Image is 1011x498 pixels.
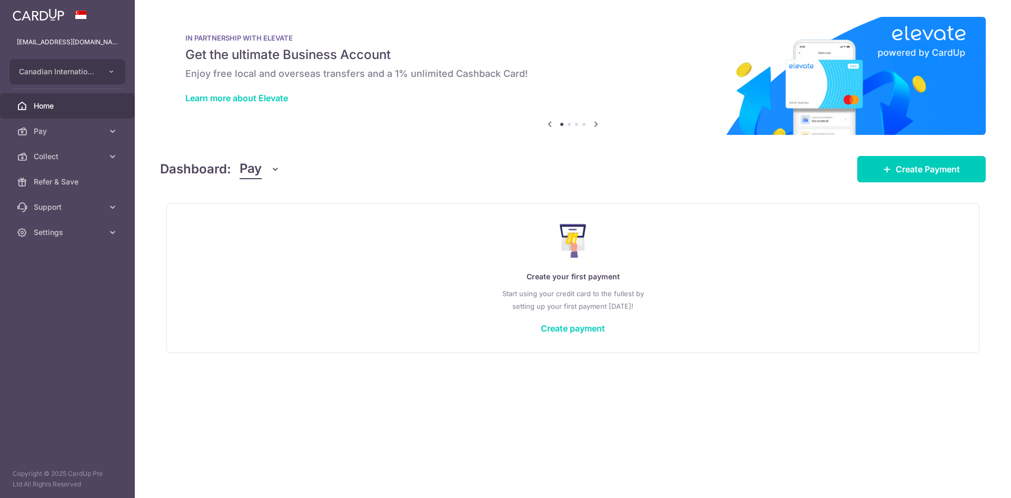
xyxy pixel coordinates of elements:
button: Pay [240,159,280,179]
span: Refer & Save [34,177,103,187]
p: [EMAIL_ADDRESS][DOMAIN_NAME] [17,37,118,47]
h4: Dashboard: [160,160,231,179]
p: Start using your credit card to the fullest by setting up your first payment [DATE]! [188,287,958,313]
img: CardUp [13,8,64,21]
span: Collect [34,151,103,162]
button: Canadian International School Pte Ltd [9,59,125,84]
span: Canadian International School Pte Ltd [19,66,97,77]
a: Create payment [541,323,605,334]
p: IN PARTNERSHIP WITH ELEVATE [185,34,960,42]
a: Create Payment [857,156,986,182]
span: Support [34,202,103,212]
img: Renovation banner [160,17,986,135]
span: Settings [34,227,103,238]
span: Pay [34,126,103,136]
img: Make Payment [560,224,587,258]
h6: Enjoy free local and overseas transfers and a 1% unlimited Cashback Card! [185,67,960,80]
span: Create Payment [896,163,960,175]
h5: Get the ultimate Business Account [185,46,960,63]
p: Create your first payment [188,270,958,283]
span: Home [34,101,103,111]
span: Pay [240,159,262,179]
a: Learn more about Elevate [185,93,288,103]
